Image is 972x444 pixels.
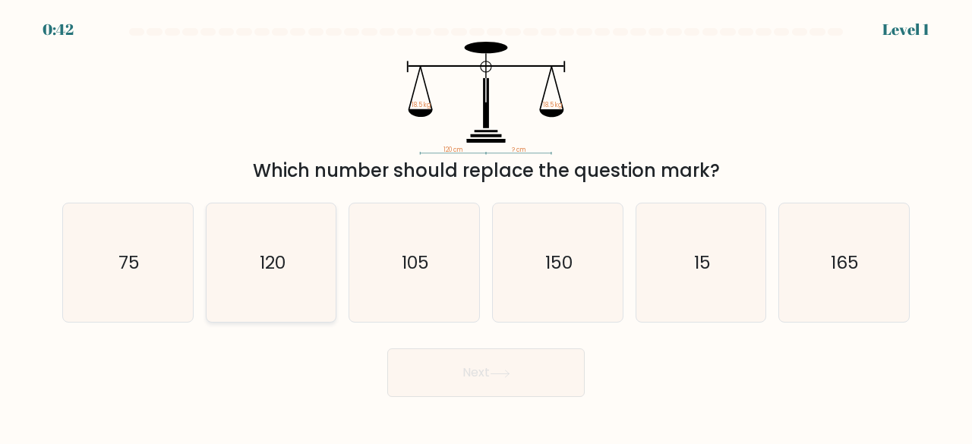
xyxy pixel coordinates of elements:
[71,157,901,184] div: Which number should replace the question mark?
[545,250,573,275] text: 150
[832,250,860,275] text: 165
[512,145,525,154] tspan: ? cm
[402,250,429,275] text: 105
[694,250,711,275] text: 15
[412,100,431,109] tspan: 18.5 kg
[118,250,140,275] text: 75
[882,18,929,41] div: Level 1
[43,18,74,41] div: 0:42
[260,250,286,275] text: 120
[543,100,563,109] tspan: 18.5 kg
[443,145,462,154] tspan: 120 cm
[387,348,585,397] button: Next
